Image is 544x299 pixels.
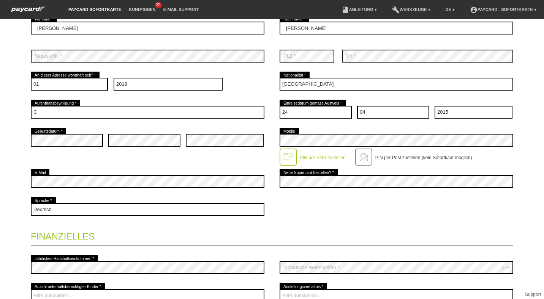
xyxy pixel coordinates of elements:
[442,7,459,12] a: DE ▾
[375,155,472,160] label: PIN per Post zustellen (kein Sofortkauf möglich)
[8,5,49,13] img: paycard Sofortkarte
[338,7,381,12] a: bookAnleitung ▾
[388,7,434,12] a: buildWerkzeuge ▾
[342,6,349,14] i: book
[470,6,478,14] i: account_circle
[501,265,510,269] div: CHF
[8,9,49,14] a: paycard Sofortkarte
[125,7,159,12] a: Kund*innen
[466,7,540,12] a: account_circlepaycard - Sofortkarte ▾
[160,7,203,12] a: E-Mail Support
[300,155,346,160] label: PIN per SMS zustellen
[392,6,400,14] i: build
[525,292,541,297] a: Support
[31,224,513,246] legend: Finanzielles
[155,2,162,8] span: 22
[65,7,125,12] a: paycard Sofortkarte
